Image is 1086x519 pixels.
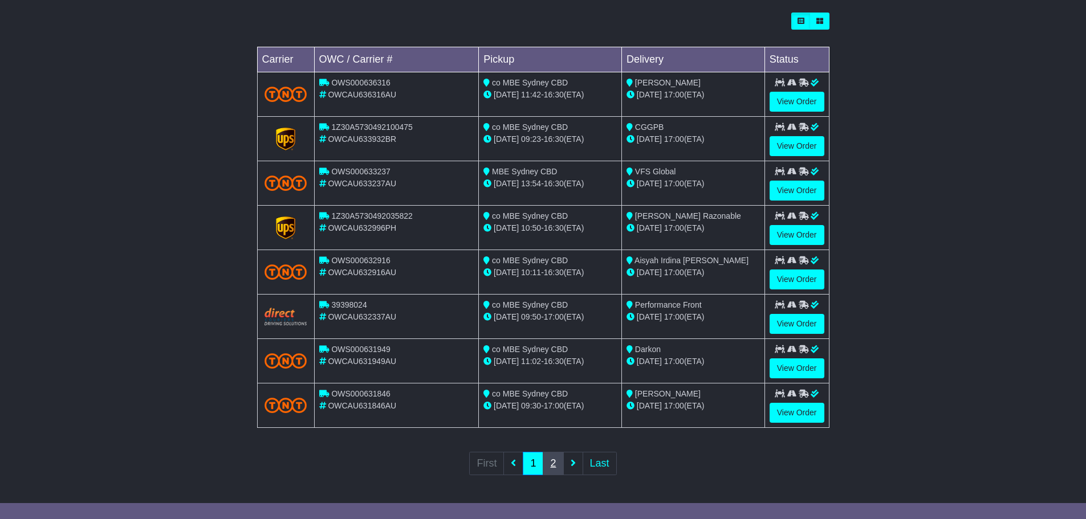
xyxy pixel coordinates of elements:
a: View Order [770,314,824,334]
td: Status [764,47,829,72]
span: [DATE] [637,223,662,232]
a: View Order [770,358,824,378]
a: View Order [770,225,824,245]
span: 16:30 [544,357,564,366]
span: [DATE] [637,134,662,144]
span: 17:00 [544,401,564,410]
td: OWC / Carrier # [314,47,479,72]
span: 17:00 [664,179,684,188]
span: 17:00 [544,312,564,321]
span: MBE Sydney CBD [492,167,557,176]
div: (ETA) [627,89,760,101]
span: Darkon [635,345,661,354]
span: OWCAU633237AU [328,179,396,188]
img: TNT_Domestic.png [265,264,307,280]
span: co MBE Sydney CBD [492,78,568,87]
span: [DATE] [637,312,662,321]
span: [DATE] [494,357,519,366]
span: 11:02 [521,357,541,366]
td: Carrier [257,47,314,72]
div: (ETA) [627,178,760,190]
span: OWS000631846 [331,389,391,398]
span: Performance Front [635,300,702,309]
a: View Order [770,136,824,156]
span: [PERSON_NAME] [635,78,701,87]
span: [DATE] [494,179,519,188]
div: - (ETA) [483,89,617,101]
span: 17:00 [664,268,684,277]
span: Aisyah Irdina [PERSON_NAME] [634,256,749,265]
span: 17:00 [664,401,684,410]
span: OWS000636316 [331,78,391,87]
div: - (ETA) [483,178,617,190]
div: (ETA) [627,311,760,323]
span: 16:30 [544,268,564,277]
span: OWS000633237 [331,167,391,176]
span: 10:50 [521,223,541,232]
span: co MBE Sydney CBD [492,122,568,132]
span: co MBE Sydney CBD [492,256,568,265]
span: [PERSON_NAME] Razonable [635,211,741,220]
img: TNT_Domestic.png [265,353,307,369]
span: [DATE] [637,357,662,366]
img: GetCarrierServiceLogo [276,216,295,239]
a: View Order [770,269,824,289]
a: 2 [543,452,563,475]
span: 11:42 [521,90,541,99]
span: [DATE] [637,401,662,410]
span: 16:30 [544,223,564,232]
span: OWCAU636316AU [328,90,396,99]
span: [DATE] [494,312,519,321]
span: 17:00 [664,90,684,99]
img: TNT_Domestic.png [265,175,307,191]
span: 09:50 [521,312,541,321]
span: OWCAU632337AU [328,312,396,321]
span: 17:00 [664,357,684,366]
span: 16:30 [544,179,564,188]
span: 13:54 [521,179,541,188]
span: 1Z30A5730492100475 [331,122,412,132]
div: (ETA) [627,355,760,367]
img: TNT_Domestic.png [265,87,307,102]
span: OWCAU632996PH [328,223,396,232]
div: - (ETA) [483,400,617,412]
div: - (ETA) [483,133,617,145]
span: [DATE] [494,90,519,99]
span: OWCAU633932BR [328,134,396,144]
div: - (ETA) [483,311,617,323]
span: co MBE Sydney CBD [492,389,568,398]
span: co MBE Sydney CBD [492,300,568,309]
span: 17:00 [664,223,684,232]
td: Pickup [479,47,622,72]
span: 1Z30A5730492035822 [331,211,412,220]
a: View Order [770,92,824,112]
span: [DATE] [494,401,519,410]
span: 09:30 [521,401,541,410]
img: GetCarrierServiceLogo [276,128,295,150]
span: CGGPB [635,122,664,132]
span: 17:00 [664,312,684,321]
a: Last [583,452,617,475]
span: [DATE] [637,90,662,99]
div: - (ETA) [483,355,617,367]
a: View Order [770,403,824,423]
span: OWCAU631846AU [328,401,396,410]
a: View Order [770,181,824,201]
span: OWS000631949 [331,345,391,354]
div: (ETA) [627,133,760,145]
span: [DATE] [494,134,519,144]
span: [PERSON_NAME] [635,389,701,398]
span: [DATE] [494,223,519,232]
a: 1 [523,452,543,475]
span: [DATE] [637,179,662,188]
span: [DATE] [637,268,662,277]
span: 10:11 [521,268,541,277]
span: co MBE Sydney CBD [492,345,568,354]
span: 39398024 [331,300,367,309]
span: VFS Global [635,167,676,176]
span: OWS000632916 [331,256,391,265]
span: 17:00 [664,134,684,144]
span: co MBE Sydney CBD [492,211,568,220]
td: Delivery [621,47,764,72]
span: [DATE] [494,268,519,277]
